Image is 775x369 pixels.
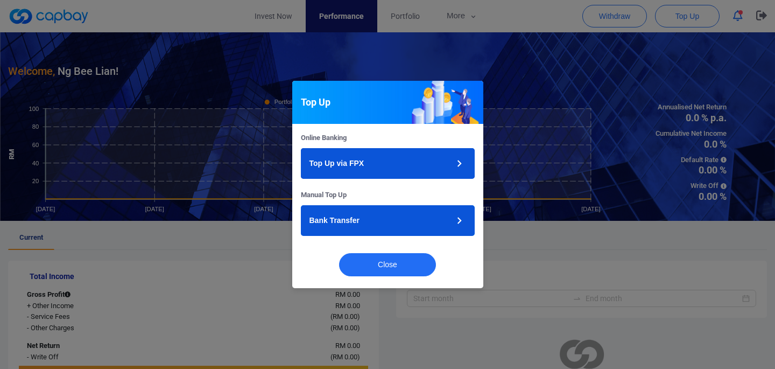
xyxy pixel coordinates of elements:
button: Bank Transfer [301,205,475,236]
button: Top Up via FPX [301,148,475,179]
p: Bank Transfer [309,215,360,226]
button: Close [339,253,436,276]
p: Online Banking [301,133,475,144]
h5: Top Up [301,96,330,109]
p: Manual Top Up [301,190,475,201]
p: Top Up via FPX [309,158,364,169]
